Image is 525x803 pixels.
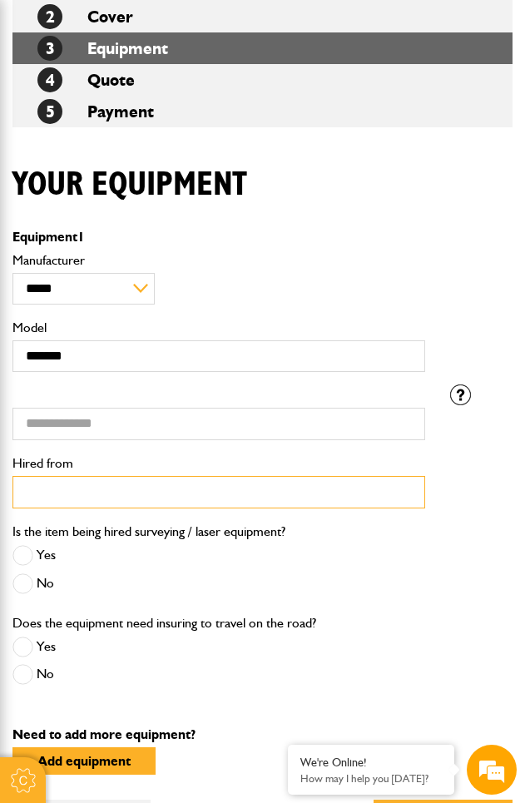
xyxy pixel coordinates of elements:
label: Is the item being hired surveying / laser equipment? [12,525,285,538]
span: 2 [37,4,62,29]
li: Payment [12,96,513,127]
img: d_20077148190_company_1631870298795_20077148190 [28,92,70,116]
p: How may I help you today? [300,772,442,785]
a: 2Cover [37,7,133,27]
span: 1 [77,229,85,245]
li: Equipment [12,32,513,64]
em: Start Chat [226,513,302,535]
label: Hired from [12,457,425,470]
input: Enter your phone number [22,252,304,289]
input: Enter your email address [22,203,304,240]
h1: Your equipment [12,165,247,205]
div: Minimize live chat window [273,8,313,48]
label: Yes [12,637,56,657]
div: Chat with us now [87,93,280,115]
label: Manufacturer [12,254,425,267]
span: 3 [37,36,62,61]
button: Add equipment [12,747,156,775]
div: We're Online! [300,756,442,770]
label: Yes [12,545,56,566]
textarea: Type your message and hit 'Enter' [22,301,304,498]
span: 5 [37,99,62,124]
p: Equipment [12,230,425,244]
label: No [12,664,54,685]
label: Model [12,321,425,335]
label: No [12,573,54,594]
input: Enter your last name [22,154,304,191]
label: Does the equipment need insuring to travel on the road? [12,617,316,630]
p: Need to add more equipment? [12,728,513,741]
li: Quote [12,64,513,96]
span: 4 [37,67,62,92]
